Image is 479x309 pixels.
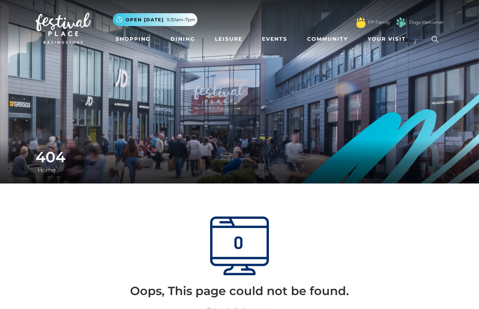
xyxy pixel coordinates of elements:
[113,32,154,46] a: Shopping
[212,32,245,46] a: Leisure
[168,32,198,46] a: Dining
[113,13,197,26] button: Open [DATE] 9.30am-7pm
[304,32,351,46] a: Community
[259,32,290,46] a: Events
[365,32,413,46] a: Your Visit
[210,217,269,275] img: 404Page.png
[368,19,390,26] a: FP Family
[409,19,443,26] a: Dogs Welcome!
[36,167,58,174] a: Home
[36,148,443,166] h1: 404
[368,35,406,43] span: Your Visit
[126,17,164,23] span: Open [DATE]
[41,284,438,298] h2: Oops, This page could not be found.
[36,13,91,44] img: Festival Place Logo
[167,17,195,23] span: 9.30am-7pm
